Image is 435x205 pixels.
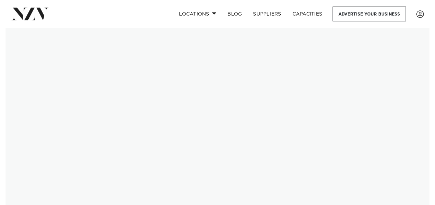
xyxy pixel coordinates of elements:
a: Advertise your business [333,7,406,21]
a: Locations [173,7,222,21]
a: Capacities [287,7,328,21]
img: nzv-logo.png [11,8,49,20]
a: BLOG [222,7,247,21]
a: SUPPLIERS [247,7,287,21]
